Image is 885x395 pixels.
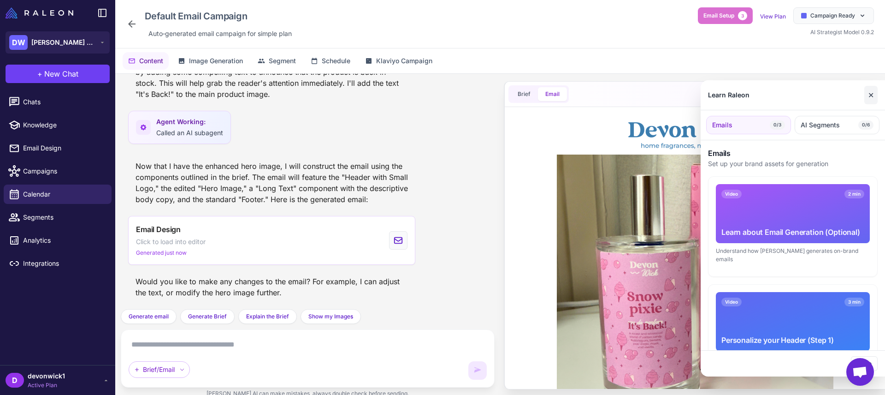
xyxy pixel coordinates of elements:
[858,120,873,130] span: 0/6
[844,298,864,306] span: 3 min
[708,148,878,159] h3: Emails
[712,120,732,130] span: Emails
[721,335,864,346] div: Personalize your Header (Step 1)
[795,116,879,134] button: AI Segments0/6
[846,358,874,386] a: Open chat
[721,227,864,238] div: Learn about Email Generation (Optional)
[844,190,864,198] span: 2 min
[708,159,878,169] p: Set up your brand assets for generation
[721,298,742,306] span: Video
[851,356,878,371] button: Close
[716,247,870,263] div: Understand how [PERSON_NAME] generates on-brand emails
[708,90,749,100] div: Learn Raleon
[864,86,878,104] button: Close
[801,120,840,130] span: AI Segments
[706,116,791,134] button: Emails0/3
[37,44,314,321] img: Snow Pixie Perfume back in stock
[770,120,785,130] span: 0/3
[721,190,742,198] span: Video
